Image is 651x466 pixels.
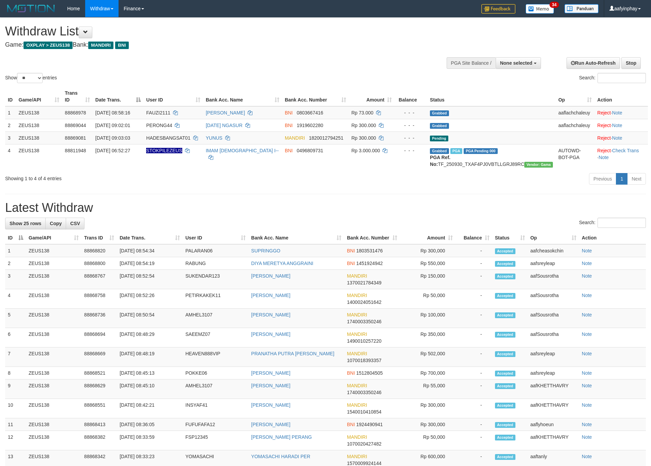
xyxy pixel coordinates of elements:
[579,218,646,228] label: Search:
[117,328,183,347] td: [DATE] 08:48:29
[16,87,62,106] th: Game/API: activate to sort column ascending
[598,73,646,83] input: Search:
[556,106,594,119] td: aaflachchaleuy
[81,431,117,450] td: 88868382
[447,57,496,69] div: PGA Site Balance /
[549,2,559,8] span: 34
[344,232,400,244] th: Bank Acc. Number: activate to sort column ascending
[183,309,248,328] td: AMHEL3107
[5,144,16,170] td: 4
[117,399,183,418] td: [DATE] 08:42:21
[495,351,515,357] span: Accepted
[95,148,130,153] span: [DATE] 06:52:27
[430,123,449,129] span: Grabbed
[206,110,245,115] a: [PERSON_NAME]
[5,131,16,144] td: 3
[347,338,381,344] span: Copy 1490010257220 to clipboard
[309,135,343,141] span: Copy 1820012794251 to clipboard
[616,173,627,185] a: 1
[524,162,553,168] span: Vendor URL: https://trx31.1velocity.biz
[206,135,222,141] a: YUNUS
[598,218,646,228] input: Search:
[496,57,541,69] button: None selected
[146,110,170,115] span: FAUZI2111
[356,261,383,266] span: Copy 1451924942 to clipboard
[612,123,622,128] a: Note
[5,309,26,328] td: 5
[297,148,323,153] span: Copy 0496809731 to clipboard
[400,399,455,418] td: Rp 300,000
[394,87,427,106] th: Balance
[251,422,290,427] a: [PERSON_NAME]
[251,331,290,337] a: [PERSON_NAME]
[285,123,293,128] span: BNI
[347,434,367,440] span: MANDIRI
[455,270,492,289] td: -
[26,289,81,309] td: ZEUS138
[400,418,455,431] td: Rp 300,000
[81,244,117,257] td: 88868820
[81,309,117,328] td: 88868736
[251,454,310,459] a: YOMASACHI HARADI PER
[183,431,248,450] td: FSP12345
[579,232,646,244] th: Action
[400,367,455,379] td: Rp 700,000
[356,248,383,253] span: Copy 1803531476 to clipboard
[594,87,648,106] th: Action
[297,110,323,115] span: Copy 0803667416 to clipboard
[400,309,455,328] td: Rp 100,000
[427,144,556,170] td: TF_250930_TXAF4PJ0VBTLLGRJ89RC
[81,399,117,418] td: 88868551
[528,257,579,270] td: aafsreyleap
[528,431,579,450] td: aafKHETTHAVRY
[282,87,349,106] th: Bank Acc. Number: activate to sort column ascending
[495,403,515,408] span: Accepted
[347,358,381,363] span: Copy 1070018393357 to clipboard
[495,261,515,267] span: Accepted
[183,270,248,289] td: SUKENDAR123
[556,144,594,170] td: AUTOWD-BOT-PGA
[621,57,641,69] a: Stop
[146,135,190,141] span: HADESBANGSAT01
[347,441,381,447] span: Copy 1070020427482 to clipboard
[582,402,592,408] a: Note
[352,110,374,115] span: Rp 73.000
[146,148,182,153] span: Nama rekening ada tanda titik/strip, harap diedit
[5,257,26,270] td: 2
[81,347,117,367] td: 88868669
[251,273,290,279] a: [PERSON_NAME]
[5,244,26,257] td: 1
[594,106,648,119] td: ·
[183,232,248,244] th: User ID: activate to sort column ascending
[285,110,293,115] span: BNI
[597,148,611,153] a: Reject
[251,370,290,376] a: [PERSON_NAME]
[567,57,620,69] a: Run Auto-Refresh
[347,390,381,395] span: Copy 1740003350246 to clipboard
[564,4,599,13] img: panduan.png
[582,312,592,317] a: Note
[455,367,492,379] td: -
[582,331,592,337] a: Note
[612,148,639,153] a: Check Trans
[5,399,26,418] td: 10
[117,418,183,431] td: [DATE] 08:36:05
[183,347,248,367] td: HEAVEN888VIP
[81,257,117,270] td: 88868800
[26,244,81,257] td: ZEUS138
[347,331,367,337] span: MANDIRI
[5,347,26,367] td: 7
[347,319,381,324] span: Copy 1740003350246 to clipboard
[594,119,648,131] td: ·
[589,173,616,185] a: Previous
[356,370,383,376] span: Copy 1512804505 to clipboard
[347,351,367,356] span: MANDIRI
[115,42,128,49] span: BNI
[400,347,455,367] td: Rp 502,000
[528,328,579,347] td: aafSousrotha
[347,273,367,279] span: MANDIRI
[26,379,81,399] td: ZEUS138
[500,60,532,66] span: None selected
[26,418,81,431] td: ZEUS138
[352,123,376,128] span: Rp 300.000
